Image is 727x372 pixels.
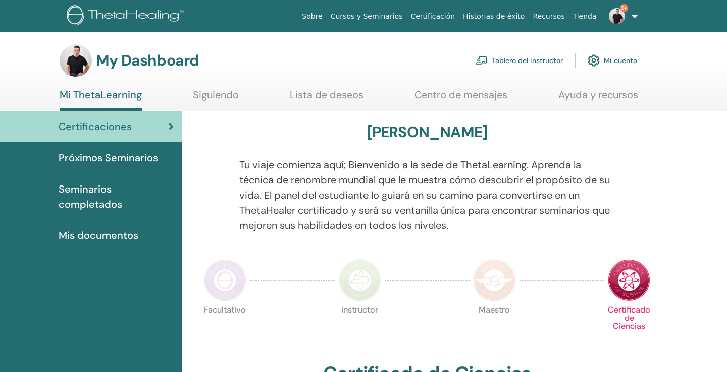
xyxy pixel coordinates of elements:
[67,5,187,28] img: logo.png
[339,259,381,301] img: Instructor
[59,228,138,243] span: Mis documentos
[339,306,381,348] p: Instructor
[60,89,142,111] a: Mi ThetaLearning
[558,89,638,108] a: Ayuda y recursos
[290,89,363,108] a: Lista de deseos
[298,7,326,26] a: Sobre
[620,4,628,12] span: 9+
[204,306,246,348] p: Facultativo
[459,7,529,26] a: Historias de éxito
[96,51,199,70] h3: My Dashboard
[60,44,92,77] img: default.jpg
[414,89,507,108] a: Centro de mensajes
[59,181,174,212] span: Seminarios completados
[588,52,600,69] img: cog.svg
[529,7,568,26] a: Recursos
[476,56,488,65] img: chalkboard-teacher.svg
[406,7,459,26] a: Certificación
[327,7,407,26] a: Cursos y Seminarios
[569,7,601,26] a: Tienda
[609,8,625,24] img: default.jpg
[588,49,637,72] a: Mi cuenta
[367,123,488,141] h3: [PERSON_NAME]
[59,150,158,165] span: Próximos Seminarios
[239,157,615,233] p: Tu viaje comienza aquí; Bienvenido a la sede de ThetaLearning. Aprenda la técnica de renombre mun...
[608,306,650,348] p: Certificado de Ciencias
[476,49,563,72] a: Tablero del instructor
[608,259,650,301] img: Certificate of Science
[193,89,239,108] a: Siguiendo
[204,259,246,301] img: Practitioner
[473,306,515,348] p: Maestro
[59,119,132,134] span: Certificaciones
[473,259,515,301] img: Master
